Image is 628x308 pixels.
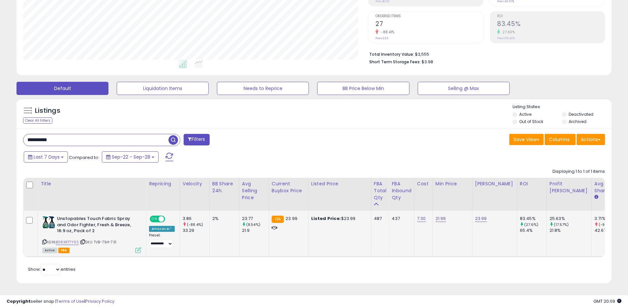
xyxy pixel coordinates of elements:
small: (17.57%) [554,222,569,227]
b: Listed Price: [311,215,341,222]
span: Sep-22 - Sep-28 [112,154,150,160]
img: 51RoeSYQRrL._SL40_.jpg [42,216,55,229]
b: Unstopables Touch Fabric Spray and Odor Fighter, Fresh & Breeze, 16.9 oz, Pack of 2 [57,216,137,236]
small: (-91.31%) [599,222,615,227]
button: Sep-22 - Sep-28 [102,151,159,163]
button: Needs to Reprice [217,82,309,95]
a: Terms of Use [56,298,84,304]
strong: Copyright [7,298,31,304]
li: $3,555 [369,50,600,58]
label: Deactivated [569,111,593,117]
span: Columns [549,136,570,143]
div: ROI [520,180,544,187]
h2: 27 [375,20,483,29]
div: FBA Total Qty [374,180,386,201]
div: Current Buybox Price [272,180,306,194]
div: seller snap | | [7,298,114,305]
span: Show: entries [28,266,75,272]
div: FBA inbound Qty [392,180,411,201]
small: (8.54%) [246,222,260,227]
div: 21.9 [242,228,269,233]
h5: Listings [35,106,60,115]
span: Compared to: [69,154,99,161]
small: Prev: 65.40% [497,36,515,40]
a: 21.99 [435,215,446,222]
button: Filters [184,134,209,145]
div: 3.86 [183,216,209,222]
small: 27.60% [500,30,515,35]
div: Amazon AI * [149,226,175,232]
div: Velocity [183,180,207,187]
label: Out of Stock [519,119,543,124]
div: $23.99 [311,216,366,222]
button: Last 7 Days [24,151,68,163]
div: 487 [374,216,384,222]
div: Title [41,180,143,187]
span: 2025-10-6 20:09 GMT [593,298,621,304]
button: Actions [577,134,605,145]
small: FBA [272,216,284,223]
a: B08XRT7Y9S [56,239,79,245]
button: Liquidation Items [117,82,209,95]
span: 23.99 [285,215,297,222]
div: 437 [392,216,409,222]
a: Privacy Policy [85,298,114,304]
small: Avg BB Share. [594,194,598,200]
span: OFF [164,216,175,222]
span: Last 7 Days [34,154,60,160]
span: | SKU: TVB-794-731 [80,239,116,245]
label: Active [519,111,531,117]
span: ROI [497,15,605,18]
b: Total Inventory Value: [369,51,414,57]
div: 83.45% [520,216,547,222]
button: Selling @ Max [418,82,510,95]
div: Displaying 1 to 1 of 1 items [553,169,605,175]
div: Avg BB Share [594,180,618,194]
div: Cost [417,180,430,187]
div: 23.77 [242,216,269,222]
div: BB Share 24h. [212,180,236,194]
span: All listings currently available for purchase on Amazon [42,248,57,253]
label: Archived [569,119,586,124]
div: 21.8% [550,228,591,233]
small: (-88.4%) [187,222,203,227]
div: Clear All Filters [23,117,52,124]
small: -88.41% [378,30,395,35]
small: Prev: 233 [375,36,388,40]
h2: 83.45% [497,20,605,29]
div: 65.4% [520,228,547,233]
button: Default [16,82,108,95]
div: 3.71% [594,216,621,222]
p: Listing States: [513,104,612,110]
div: Min Price [435,180,469,187]
button: Save View [509,134,544,145]
a: 23.99 [475,215,487,222]
span: FBA [58,248,70,253]
button: Columns [545,134,576,145]
div: [PERSON_NAME] [475,180,514,187]
div: 42.67% [594,228,621,233]
span: $3.98 [422,59,433,65]
small: (27.6%) [524,222,538,227]
span: ON [150,216,159,222]
div: 25.63% [550,216,591,222]
span: Ordered Items [375,15,483,18]
b: Short Term Storage Fees: [369,59,421,65]
div: Listed Price [311,180,368,187]
div: ASIN: [42,216,141,252]
div: Repricing [149,180,177,187]
div: Avg Selling Price [242,180,266,201]
div: Preset: [149,233,175,248]
div: Profit [PERSON_NAME] [550,180,589,194]
div: 2% [212,216,234,222]
button: BB Price Below Min [317,82,409,95]
a: 7.30 [417,215,426,222]
div: 33.29 [183,228,209,233]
